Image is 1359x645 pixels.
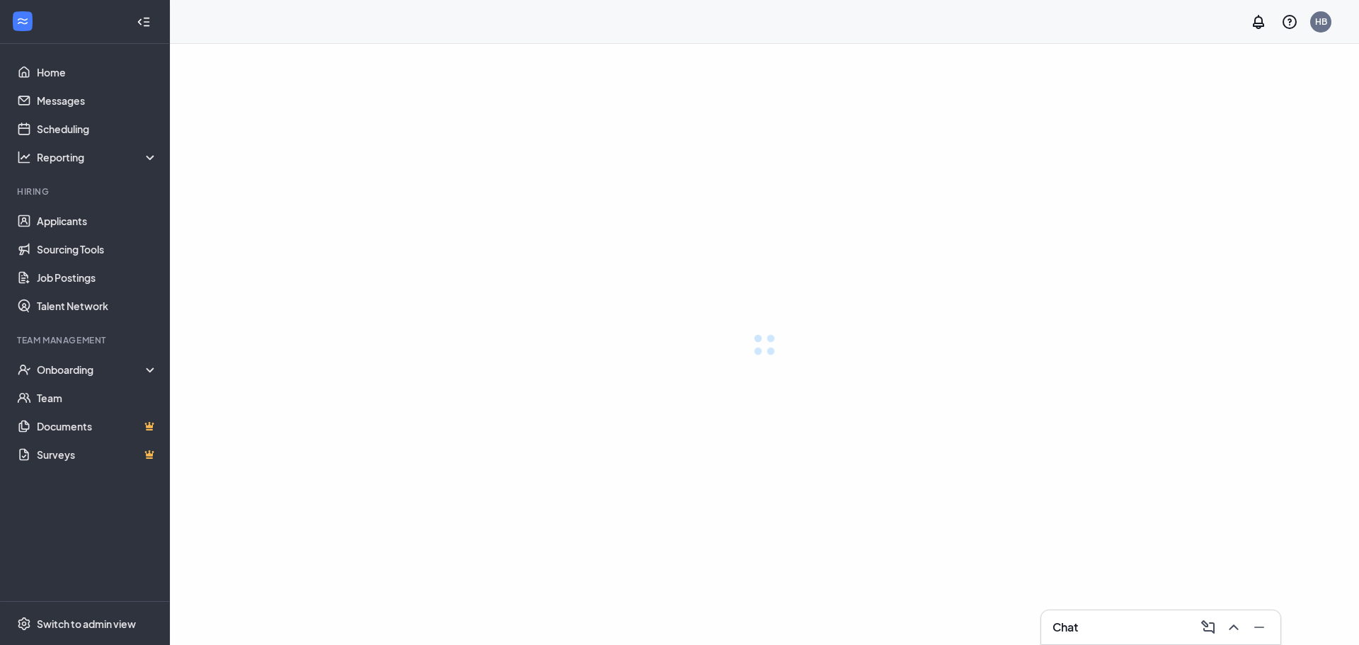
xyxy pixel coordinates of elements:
[16,14,30,28] svg: WorkstreamLogo
[17,617,31,631] svg: Settings
[1200,619,1217,636] svg: ComposeMessage
[1246,616,1269,639] button: Minimize
[1315,16,1327,28] div: HB
[1250,13,1267,30] svg: Notifications
[1281,13,1298,30] svg: QuestionInfo
[37,207,158,235] a: Applicants
[37,263,158,292] a: Job Postings
[137,15,151,29] svg: Collapse
[37,440,158,469] a: SurveysCrown
[1053,620,1078,635] h3: Chat
[37,58,158,86] a: Home
[37,363,159,377] div: Onboarding
[1195,616,1218,639] button: ComposeMessage
[37,617,136,631] div: Switch to admin view
[37,412,158,440] a: DocumentsCrown
[17,363,31,377] svg: UserCheck
[37,115,158,143] a: Scheduling
[37,150,159,164] div: Reporting
[37,292,158,320] a: Talent Network
[17,334,155,346] div: Team Management
[37,384,158,412] a: Team
[17,150,31,164] svg: Analysis
[37,235,158,263] a: Sourcing Tools
[1251,619,1268,636] svg: Minimize
[37,86,158,115] a: Messages
[17,185,155,198] div: Hiring
[1221,616,1244,639] button: ChevronUp
[1225,619,1242,636] svg: ChevronUp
